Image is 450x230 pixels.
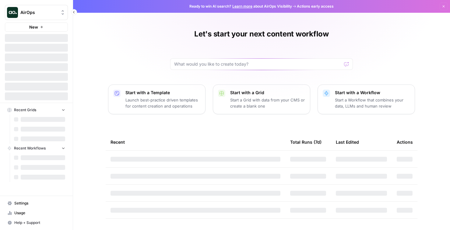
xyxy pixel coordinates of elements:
[318,84,415,114] button: Start with a WorkflowStart a Workflow that combines your data, LLMs and human review
[14,210,65,216] span: Usage
[297,4,334,9] span: Actions early access
[7,7,18,18] img: AirOps Logo
[397,134,413,150] div: Actions
[335,97,410,109] p: Start a Workflow that combines your data, LLMs and human review
[174,61,342,67] input: What would you like to create today?
[5,105,68,115] button: Recent Grids
[194,29,329,39] h1: Let's start your next content workflow
[14,146,46,151] span: Recent Workflows
[14,107,36,113] span: Recent Grids
[14,201,65,206] span: Settings
[20,9,57,15] span: AirOps
[29,24,38,30] span: New
[336,134,359,150] div: Last Edited
[125,97,200,109] p: Launch best-practice driven templates for content creation and operations
[14,220,65,225] span: Help + Support
[5,22,68,32] button: New
[5,218,68,228] button: Help + Support
[5,198,68,208] a: Settings
[5,5,68,20] button: Workspace: AirOps
[290,134,322,150] div: Total Runs (7d)
[5,144,68,153] button: Recent Workflows
[108,84,206,114] button: Start with a TemplateLaunch best-practice driven templates for content creation and operations
[111,134,280,150] div: Recent
[125,90,200,96] p: Start with a Template
[189,4,292,9] span: Ready to win AI search? about AirOps Visibility
[230,97,305,109] p: Start a Grid with data from your CMS or create a blank one
[232,4,252,9] a: Learn more
[335,90,410,96] p: Start with a Workflow
[230,90,305,96] p: Start with a Grid
[213,84,310,114] button: Start with a GridStart a Grid with data from your CMS or create a blank one
[5,208,68,218] a: Usage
